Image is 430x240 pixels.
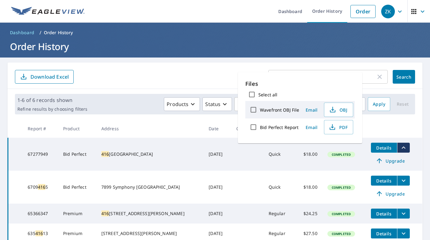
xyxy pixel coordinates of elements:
[260,107,299,113] label: Wavefront OBJ File
[295,204,322,224] td: $24.25
[368,97,390,111] button: Apply
[23,119,58,138] th: Report #
[397,176,410,186] button: filesDropdownBtn-67094165
[304,124,319,130] span: Email
[204,138,231,171] td: [DATE]
[58,119,96,138] th: Product
[39,29,41,36] li: /
[328,106,348,113] span: OBJ
[7,40,423,53] h1: Order History
[30,73,69,80] p: Download Excel
[328,185,354,190] span: Completed
[328,123,348,131] span: PDF
[328,152,354,157] span: Completed
[397,228,410,238] button: filesDropdownBtn-63541613
[371,189,410,199] a: Upgrade
[23,171,58,204] td: 6709 5
[101,230,199,237] div: [STREET_ADDRESS][PERSON_NAME]
[58,204,96,224] td: Premium
[324,103,353,117] button: OBJ
[15,70,74,84] button: Download Excel
[371,143,397,153] button: detailsBtn-67277949
[38,184,45,190] mark: 416
[10,30,35,36] span: Dashboard
[350,5,376,18] a: Order
[17,106,87,112] p: Refine results by choosing filters
[393,70,415,84] button: Search
[295,138,322,171] td: $18.00
[264,138,295,171] td: Quick
[260,124,298,130] label: Bid Perfect Report
[375,157,406,164] span: Upgrade
[204,119,231,138] th: Date
[164,97,200,111] button: Products
[264,204,295,224] td: Regular
[17,96,87,104] p: 1-6 of 6 records shown
[302,105,321,115] button: Email
[7,28,423,38] nav: breadcrumb
[58,171,96,204] td: Bid Perfect
[167,100,188,108] p: Products
[58,138,96,171] td: Bid Perfect
[375,231,393,237] span: Details
[23,204,58,224] td: 65366347
[204,204,231,224] td: [DATE]
[397,143,410,153] button: filesDropdownBtn-67277949
[324,120,353,134] button: PDF
[204,171,231,204] td: [DATE]
[371,176,397,186] button: detailsBtn-67094165
[101,210,109,216] mark: 416
[35,230,43,236] mark: 416
[101,184,199,190] div: 7899 Symphony [GEOGRAPHIC_DATA]
[328,232,354,236] span: Completed
[101,151,199,157] div: [GEOGRAPHIC_DATA]
[245,80,355,88] p: Files
[264,171,295,204] td: Quick
[231,119,264,138] th: Claim ID
[11,7,85,16] img: EV Logo
[96,119,204,138] th: Address
[304,107,319,113] span: Email
[302,122,321,132] button: Email
[202,97,232,111] button: Status
[381,5,395,18] div: ZK
[258,92,277,98] label: Select all
[7,28,37,38] a: Dashboard
[375,190,406,197] span: Upgrade
[101,151,109,157] mark: 416
[375,178,393,184] span: Details
[237,100,258,108] span: Orgs
[373,100,385,108] span: Apply
[398,74,410,80] span: Search
[371,228,397,238] button: detailsBtn-63541613
[101,210,199,217] div: [STREET_ADDRESS][PERSON_NAME]
[375,145,393,151] span: Details
[375,211,393,217] span: Details
[328,212,354,216] span: Completed
[397,209,410,219] button: filesDropdownBtn-65366347
[44,30,73,36] p: Order History
[371,156,410,166] a: Upgrade
[205,100,220,108] p: Status
[234,97,270,111] button: Orgs
[23,138,58,171] td: 67277949
[371,209,397,219] button: detailsBtn-65366347
[284,68,376,85] input: Address, Report #, Claim ID, etc.
[295,171,322,204] td: $18.00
